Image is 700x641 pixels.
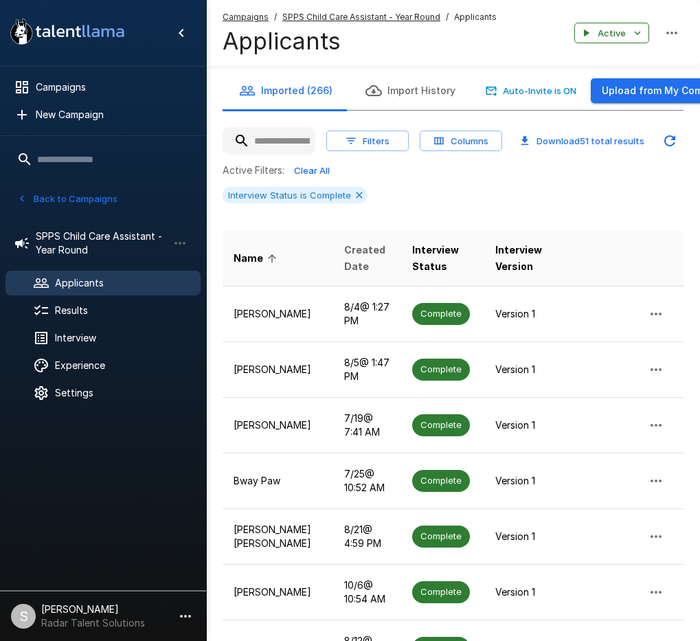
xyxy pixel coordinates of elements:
p: Version 1 [495,585,547,599]
span: Complete [412,363,470,376]
td: 8/5 @ 1:47 PM [333,341,401,397]
span: Created Date [344,242,390,275]
span: Applicants [454,10,497,24]
p: Version 1 [495,530,547,543]
td: 8/4 @ 1:27 PM [333,286,401,341]
p: [PERSON_NAME] [PERSON_NAME] [234,523,322,550]
td: 7/19 @ 7:41 AM [333,397,401,453]
p: Version 1 [495,418,547,432]
button: Clear All [290,160,334,181]
p: Active Filters: [223,164,284,177]
u: SPPS Child Care Assistant - Year Round [282,12,440,22]
div: Interview Status is Complete [223,187,368,203]
span: Complete [412,585,470,598]
p: Version 1 [495,307,547,321]
span: Complete [412,418,470,431]
span: Interview Status is Complete [223,190,357,201]
button: Imported (266) [223,71,349,110]
button: Filters [326,131,409,152]
button: Columns [420,131,502,152]
td: 7/25 @ 10:52 AM [333,453,401,508]
p: Version 1 [495,474,547,488]
button: Import History [349,71,472,110]
span: / [274,10,277,24]
u: Campaigns [223,12,269,22]
p: [PERSON_NAME] [234,418,322,432]
p: Version 1 [495,363,547,376]
button: Updated Today - 10:12 AM [656,127,684,155]
button: Auto-Invite is ON [483,80,580,102]
span: Complete [412,530,470,543]
p: [PERSON_NAME] [234,307,322,321]
button: Active [574,23,649,44]
span: / [446,10,449,24]
p: Bway Paw [234,474,322,488]
span: Name [234,250,281,267]
td: 8/21 @ 4:59 PM [333,508,401,564]
span: Complete [412,474,470,487]
span: Complete [412,307,470,320]
p: [PERSON_NAME] [234,585,322,599]
span: Interview Version [495,242,547,275]
p: [PERSON_NAME] [234,363,322,376]
button: Download51 total results [513,131,651,152]
span: Interview Status [412,242,473,275]
td: 10/6 @ 10:54 AM [333,564,401,620]
h4: Applicants [223,27,497,56]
